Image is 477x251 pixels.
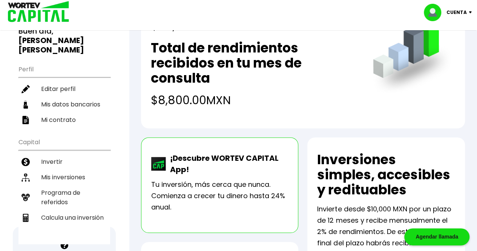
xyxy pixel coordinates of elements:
[404,228,469,245] div: Agendar llamada
[21,116,30,124] img: contrato-icon.f2db500c.svg
[166,152,288,175] p: ¡Descubre WORTEV CAPITAL App!
[21,158,30,166] img: invertir-icon.b3b967d7.svg
[151,40,358,86] h2: Total de rendimientos recibidos en tu mes de consulta
[21,85,30,93] img: editar-icon.952d3147.svg
[18,26,110,55] h3: Buen día,
[18,210,110,225] a: Calcula una inversión
[21,173,30,182] img: inversiones-icon.6695dc30.svg
[424,4,446,21] img: profile-image
[21,193,30,202] img: recomiendanos-icon.9b8e9327.svg
[18,81,110,97] a: Editar perfil
[18,154,110,169] a: Invertir
[18,169,110,185] a: Mis inversiones
[151,179,288,213] p: Tu inversión, más cerca que nunca. Comienza a crecer tu dinero hasta 24% anual.
[21,100,30,109] img: datos-icon.10cf9172.svg
[467,11,477,14] img: icon-down
[446,7,467,18] p: Cuenta
[18,97,110,112] a: Mis datos bancarios
[18,35,84,55] b: [PERSON_NAME] [PERSON_NAME]
[151,92,358,109] h4: $8,800.00 MXN
[370,10,455,95] img: grafica.516fef24.png
[18,185,110,210] a: Programa de referidos
[18,61,110,128] ul: Perfil
[151,157,166,171] img: wortev-capital-app-icon
[18,134,110,244] ul: Capital
[18,112,110,128] a: Mi contrato
[21,214,30,222] img: calculadora-icon.17d418c4.svg
[317,152,455,197] h2: Inversiones simples, accesibles y redituables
